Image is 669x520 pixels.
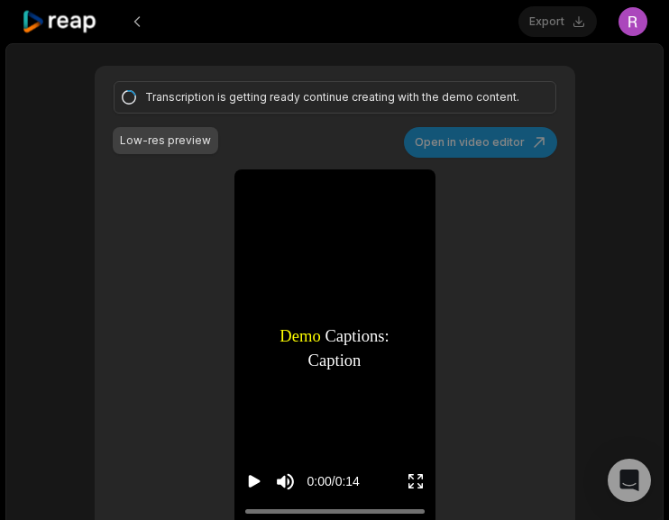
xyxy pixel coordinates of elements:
[325,323,389,348] span: Captions:
[145,89,519,105] div: Transcription is getting ready continue creating with the demo content.
[407,465,425,498] button: Enter Fullscreen
[120,132,211,149] div: Low-res preview
[245,465,263,498] button: Play video
[307,472,360,491] div: 0:00 / 0:14
[308,348,362,373] span: Caption
[608,459,651,502] div: Open Intercom Messenger
[274,470,297,493] button: Mute sound
[280,323,320,348] span: Demo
